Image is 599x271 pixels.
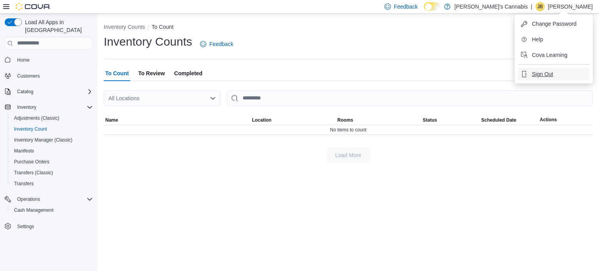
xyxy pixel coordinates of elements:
[17,73,40,79] span: Customers
[14,195,93,204] span: Operations
[11,157,93,166] span: Purchase Orders
[105,66,129,81] span: To Count
[14,126,47,132] span: Inventory Count
[481,117,516,123] span: Scheduled Date
[11,146,93,156] span: Manifests
[14,87,93,96] span: Catalog
[17,104,36,110] span: Inventory
[532,70,553,78] span: Sign Out
[8,156,96,167] button: Purchase Orders
[104,23,593,32] nav: An example of EuiBreadcrumbs
[337,117,353,123] span: Rooms
[531,2,532,11] p: |
[227,90,593,106] input: This is a search bar. After typing your query, hit enter to filter the results lower in the page.
[2,86,96,97] button: Catalog
[104,115,250,125] button: Name
[2,54,96,66] button: Home
[11,179,37,188] a: Transfers
[330,127,366,133] span: No items to count
[14,207,53,213] span: Cash Management
[174,66,202,81] span: Completed
[138,66,165,81] span: To Review
[105,117,118,123] span: Name
[5,51,93,252] nav: Complex example
[8,113,96,124] button: Adjustments (Classic)
[394,3,418,11] span: Feedback
[17,57,30,63] span: Home
[335,151,362,159] span: Load More
[14,195,43,204] button: Operations
[8,124,96,135] button: Inventory Count
[16,3,51,11] img: Cova
[14,71,93,81] span: Customers
[14,55,93,65] span: Home
[2,220,96,232] button: Settings
[8,167,96,178] button: Transfers (Classic)
[11,124,93,134] span: Inventory Count
[252,117,271,123] span: Location
[11,135,76,145] a: Inventory Manager (Classic)
[14,87,36,96] button: Catalog
[11,179,93,188] span: Transfers
[11,135,93,145] span: Inventory Manager (Classic)
[421,115,480,125] button: Status
[14,103,39,112] button: Inventory
[336,115,421,125] button: Rooms
[2,194,96,205] button: Operations
[11,168,56,177] a: Transfers (Classic)
[210,95,216,101] button: Open list of options
[14,137,73,143] span: Inventory Manager (Classic)
[14,148,34,154] span: Manifests
[14,222,37,231] a: Settings
[104,34,192,50] h1: Inventory Counts
[11,205,57,215] a: Cash Management
[424,2,440,11] input: Dark Mode
[11,113,62,123] a: Adjustments (Classic)
[8,178,96,189] button: Transfers
[2,70,96,81] button: Customers
[14,115,59,121] span: Adjustments (Classic)
[518,68,590,80] button: Sign Out
[209,40,233,48] span: Feedback
[8,205,96,216] button: Cash Management
[104,24,145,30] button: Inventory Counts
[14,181,34,187] span: Transfers
[480,115,538,125] button: Scheduled Date
[11,146,37,156] a: Manifests
[152,24,174,30] button: To Count
[14,159,50,165] span: Purchase Orders
[11,113,93,123] span: Adjustments (Classic)
[197,36,236,52] a: Feedback
[11,124,50,134] a: Inventory Count
[8,145,96,156] button: Manifests
[14,170,53,176] span: Transfers (Classic)
[17,196,40,202] span: Operations
[14,103,93,112] span: Inventory
[8,135,96,145] button: Inventory Manager (Classic)
[535,2,545,11] div: Jonathan Barlow
[14,71,43,81] a: Customers
[250,115,336,125] button: Location
[518,18,590,30] button: Change Password
[532,35,543,43] span: Help
[22,18,93,34] span: Load All Apps in [GEOGRAPHIC_DATA]
[540,117,557,123] span: Actions
[11,205,93,215] span: Cash Management
[2,102,96,113] button: Inventory
[537,2,543,11] span: JB
[11,157,53,166] a: Purchase Orders
[518,33,590,46] button: Help
[518,49,590,61] button: Cova Learning
[326,147,370,163] button: Load More
[423,117,437,123] span: Status
[14,221,93,231] span: Settings
[11,168,93,177] span: Transfers (Classic)
[17,89,33,95] span: Catalog
[14,55,33,65] a: Home
[532,51,567,59] span: Cova Learning
[548,2,593,11] p: [PERSON_NAME]
[454,2,528,11] p: [PERSON_NAME]'s Cannabis
[17,223,34,230] span: Settings
[532,20,576,28] span: Change Password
